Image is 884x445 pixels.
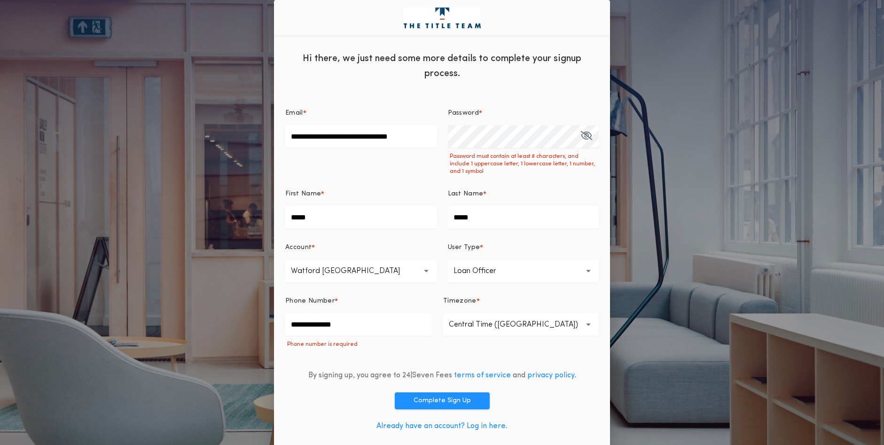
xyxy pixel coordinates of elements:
[448,189,484,199] p: Last Name
[285,243,312,252] p: Account
[448,243,480,252] p: User Type
[448,109,479,118] p: Password
[454,372,511,379] a: terms of service
[395,392,490,409] button: Complete Sign Up
[285,297,335,306] p: Phone Number
[285,206,437,229] input: First Name*
[448,125,599,148] input: Password*
[285,313,432,336] input: Phone Number*
[291,265,415,277] p: Watford [GEOGRAPHIC_DATA]
[376,422,508,430] a: Already have an account? Log in here.
[285,109,303,118] p: Email
[285,189,321,199] p: First Name
[404,8,481,28] img: logo
[448,260,599,282] button: Loan Officer
[285,260,437,282] button: Watford [GEOGRAPHIC_DATA]
[580,125,592,148] button: Password*
[443,313,599,336] button: Central Time ([GEOGRAPHIC_DATA])
[285,125,437,148] input: Email*
[449,319,593,330] p: Central Time ([GEOGRAPHIC_DATA])
[454,265,511,277] p: Loan Officer
[274,44,610,86] div: Hi there, we just need some more details to complete your signup process.
[448,153,599,175] p: Password must contain at least 8 characters, and include 1 uppercase letter, 1 lowercase letter, ...
[443,297,477,306] p: Timezone
[308,370,576,381] div: By signing up, you agree to 24|Seven Fees and
[285,341,432,348] p: Phone number is required
[448,206,599,229] input: Last Name*
[527,372,576,379] a: privacy policy.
